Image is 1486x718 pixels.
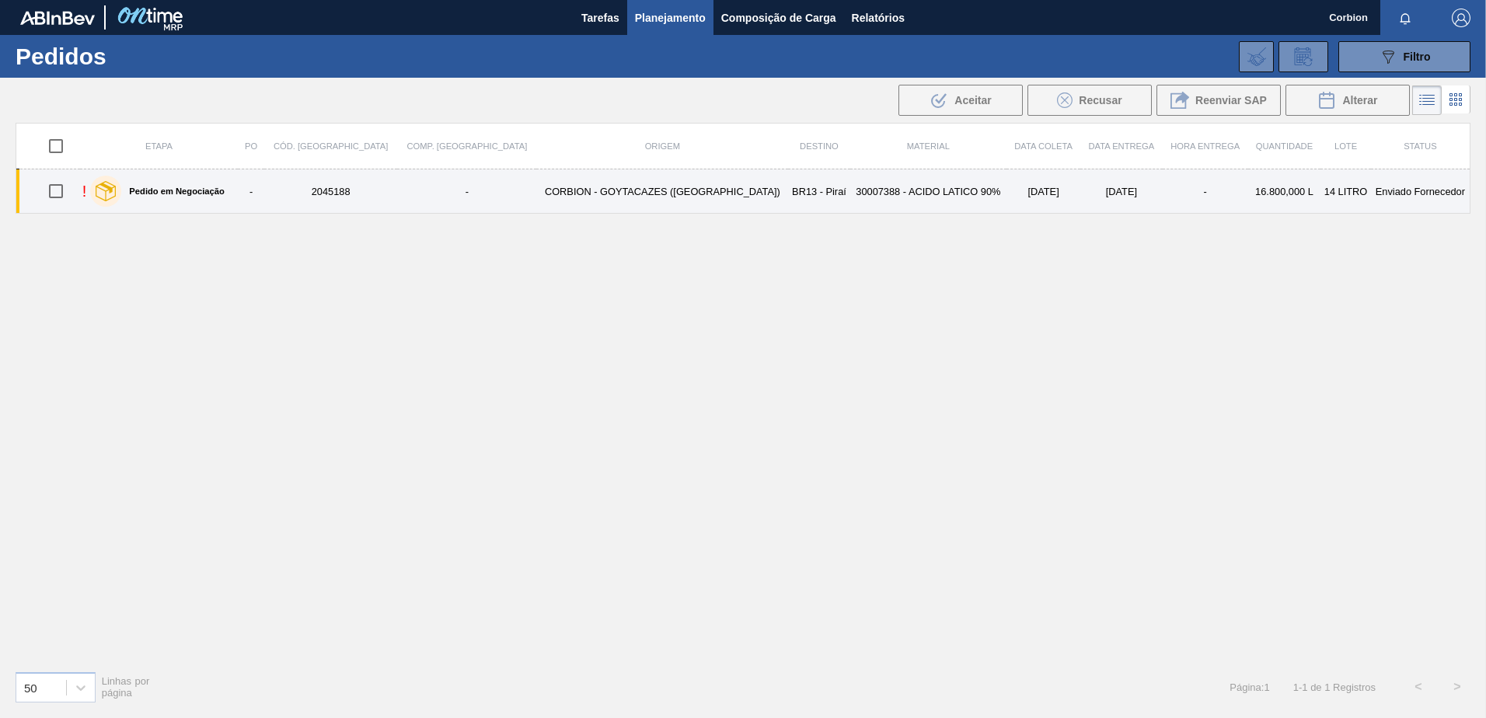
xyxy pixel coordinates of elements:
span: Origem [645,141,680,151]
span: Tarefas [581,9,619,27]
button: > [1438,667,1477,706]
button: Alterar [1285,85,1410,116]
span: Linhas por página [102,675,150,699]
span: Material [907,141,950,151]
button: Notificações [1380,7,1430,29]
div: Visão em Cards [1442,85,1470,115]
div: Visão em Lista [1412,85,1442,115]
span: Composição de Carga [721,9,836,27]
span: Relatórios [852,9,905,27]
div: Importar Negociações dos Pedidos [1239,41,1274,72]
td: [DATE] [1006,169,1080,214]
td: - [1163,169,1248,214]
td: CORBION - GOYTACAZES ([GEOGRAPHIC_DATA]) [536,169,788,214]
div: Recusar [1027,85,1152,116]
span: Cód. [GEOGRAPHIC_DATA] [274,141,389,151]
span: Data coleta [1014,141,1073,151]
span: Hora Entrega [1170,141,1240,151]
h1: Pedidos [16,47,248,65]
span: Página : 1 [1230,681,1269,693]
a: !Pedido em Negociação-2045188-CORBION - GOYTACAZES ([GEOGRAPHIC_DATA])BR13 - Piraí30007388 - ACID... [16,169,1470,214]
span: Recusar [1079,94,1121,106]
div: Aceitar [898,85,1023,116]
img: TNhmsLtSVTkK8tSr43FrP2fwEKptu5GPRR3wAAAABJRU5ErkJggg== [20,11,95,25]
div: 50 [24,681,37,694]
span: Reenviar SAP [1195,94,1267,106]
span: Aceitar [954,94,991,106]
span: Filtro [1404,51,1431,63]
td: 2045188 [264,169,397,214]
span: Alterar [1342,94,1377,106]
td: 14 LITRO [1320,169,1370,214]
button: < [1399,667,1438,706]
div: Reenviar SAP [1156,85,1281,116]
button: Filtro [1338,41,1470,72]
td: - [397,169,536,214]
span: Comp. [GEOGRAPHIC_DATA] [407,141,528,151]
span: Etapa [145,141,173,151]
span: 1 - 1 de 1 Registros [1293,681,1376,693]
td: [DATE] [1080,169,1163,214]
span: Quantidade [1256,141,1313,151]
div: ! [82,183,87,200]
div: Solicitação de Revisão de Pedidos [1278,41,1328,72]
span: Lote [1334,141,1357,151]
span: PO [245,141,257,151]
span: Planejamento [635,9,706,27]
td: 16.800,000 L [1248,169,1321,214]
span: Data Entrega [1088,141,1154,151]
div: Alterar Pedido [1285,85,1410,116]
td: BR13 - Piraí [788,169,849,214]
td: - [238,169,264,214]
td: Enviado Fornecedor [1371,169,1470,214]
img: Logout [1452,9,1470,27]
span: Status [1404,141,1436,151]
span: Destino [800,141,839,151]
label: Pedido em Negociação [121,186,224,196]
td: 30007388 - ACIDO LATICO 90% [850,169,1006,214]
